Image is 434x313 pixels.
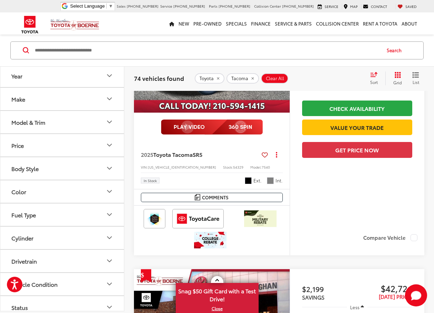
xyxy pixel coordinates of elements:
[233,164,243,170] span: 54329
[105,164,114,172] div: Body Style
[191,12,224,35] a: Pre-Owned
[271,149,283,161] button: Actions
[0,65,125,87] button: YearYear
[11,96,25,102] div: Make
[0,250,125,272] button: DrivetrainDrivetrain
[302,120,412,135] a: Value Your Trade
[11,73,22,79] div: Year
[141,151,259,158] a: 2025Toyota TacomaSR5
[357,283,412,293] span: $42,724
[105,257,114,265] div: Drivetrain
[144,179,157,182] span: In Stock
[148,164,216,170] span: [US_VEHICLE_IDENTIFICATION_NUMBER]
[105,303,114,311] div: Status
[11,304,28,311] div: Status
[405,284,427,306] svg: Start Chat
[127,3,158,9] span: [PHONE_NUMBER]
[314,12,361,35] a: Collision Center
[106,3,107,9] span: ​
[50,19,99,31] img: Vic Vaughan Toyota of Boerne
[253,177,262,184] span: Ext.
[273,12,314,35] a: Service & Parts: Opens in a new tab
[105,141,114,149] div: Price
[117,3,126,9] span: Sales
[0,134,125,156] button: PricePrice
[11,281,58,287] div: Vehicle Condition
[266,76,284,81] span: Clear All
[176,284,258,305] span: Snag $50 Gift Card with a Test Drive!
[105,187,114,196] div: Color
[226,73,259,84] button: remove Tacoma
[105,280,114,288] div: Vehicle Condition
[141,150,153,158] span: 2025
[17,13,43,36] img: Toyota
[195,73,224,84] button: remove Toyota
[250,164,262,170] span: Model:
[302,142,412,158] button: Get Price Now
[105,72,114,80] div: Year
[173,3,205,9] span: [PHONE_NUMBER]
[399,12,419,35] a: About
[11,119,45,125] div: Model & Trim
[363,234,417,241] label: Compare Vehicle
[405,4,417,9] span: Saved
[219,3,250,9] span: [PHONE_NUMBER]
[141,269,151,282] span: Get Price Drop Alert
[407,72,424,85] button: List View
[385,72,407,85] button: Grid View
[145,210,164,227] img: Toyota Safety Sense Vic Vaughan Toyota of Boerne Boerne TX
[11,165,39,172] div: Body Style
[316,4,340,9] a: Service
[405,284,427,306] button: Toggle Chat Window
[302,101,412,116] a: Check Availability
[361,12,399,35] a: Rent a Toyota
[200,76,214,81] span: Toyota
[0,157,125,180] button: Body StyleBody Style
[380,42,412,59] button: Search
[11,142,24,149] div: Price
[249,12,273,35] a: Finance
[160,3,172,9] span: Service
[0,273,125,295] button: Vehicle ConditionVehicle Condition
[141,193,283,202] button: Comments
[11,188,26,195] div: Color
[371,4,387,9] span: Contact
[342,4,359,9] a: Map
[193,150,202,158] span: SR5
[161,120,263,135] img: full motion video
[361,4,389,9] a: Contact
[396,4,418,9] a: My Saved Vehicles
[105,210,114,219] div: Fuel Type
[261,73,288,84] button: Clear All
[254,3,281,9] span: Collision Center
[108,3,113,9] span: ▼
[176,12,191,35] a: New
[11,235,33,241] div: Cylinder
[195,194,200,200] img: Comments
[11,211,36,218] div: Fuel Type
[325,4,338,9] span: Service
[412,79,419,85] span: List
[276,152,277,157] span: dropdown dots
[34,42,380,59] form: Search by Make, Model, or Keyword
[0,88,125,110] button: MakeMake
[141,164,148,170] span: VIN:
[0,227,125,249] button: CylinderCylinder
[379,293,412,300] span: [DATE] Price:
[105,234,114,242] div: Cylinder
[105,118,114,126] div: Model & Trim
[350,4,358,9] span: Map
[209,3,218,9] span: Parts
[262,164,270,170] span: 7540
[224,12,249,35] a: Specials
[231,76,248,81] span: Tacoma
[367,72,385,85] button: Select sort value
[167,12,176,35] a: Home
[0,111,125,133] button: Model & TrimModel & Trim
[350,304,359,310] span: Less
[223,164,233,170] span: Stock:
[393,79,402,85] span: Grid
[302,293,325,301] span: SAVINGS
[70,3,105,9] span: Select Language
[0,203,125,226] button: Fuel TypeFuel Type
